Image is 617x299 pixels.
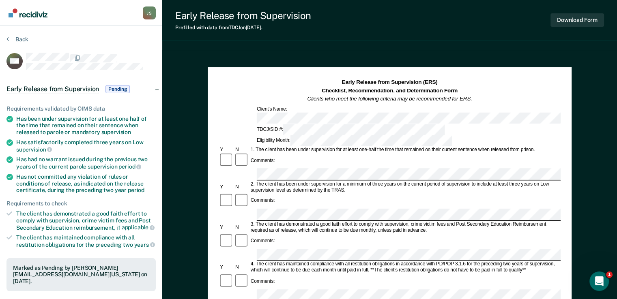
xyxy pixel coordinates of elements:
[9,9,47,17] img: Recidiviz
[105,85,130,93] span: Pending
[234,224,249,231] div: N
[249,262,561,274] div: 4. The client has maintained compliance with all restitution obligations in accordance with PD/PO...
[219,184,234,190] div: Y
[249,221,561,233] div: 3. The client has demonstrated a good faith effort to comply with supervision, crime victim fees ...
[219,265,234,271] div: Y
[16,146,52,153] span: supervision
[16,156,156,170] div: Has had no warrant issued during the previous two years of the current parole supervision
[256,124,446,135] div: TDCJ/SID #:
[322,87,458,93] strong: Checklist, Recommendation, and Determination Form
[134,241,155,248] span: years
[16,115,156,136] div: Has been under supervision for at least one half of the time that remained on their sentence when...
[122,224,155,231] span: applicable
[16,173,156,194] div: Has not committed any violation of rules or conditions of release, as indicated on the release ce...
[175,10,311,21] div: Early Release from Supervision
[589,271,609,291] iframe: Intercom live chat
[219,147,234,153] div: Y
[6,36,28,43] button: Back
[249,279,276,285] div: Comments:
[175,25,311,30] div: Prefilled with data from TDCJ on [DATE] .
[234,265,249,271] div: N
[6,200,156,207] div: Requirements to check
[550,13,604,27] button: Download Form
[342,79,438,85] strong: Early Release from Supervision (ERS)
[16,139,156,153] div: Has satisfactorily completed three years on Low
[143,6,156,19] div: J S
[249,158,276,164] div: Comments:
[256,135,454,146] div: Eligibility Month:
[249,198,276,204] div: Comments:
[118,163,141,170] span: period
[249,181,561,193] div: 2. The client has been under supervision for a minimum of three years on the current period of su...
[13,265,149,285] div: Marked as Pending by [PERSON_NAME][EMAIL_ADDRESS][DOMAIN_NAME][US_STATE] on [DATE].
[249,238,276,244] div: Comments:
[16,234,156,248] div: The client has maintained compliance with all restitution obligations for the preceding two
[249,147,561,153] div: 1. The client has been under supervision for at least one-half the time that remained on their cu...
[6,85,99,93] span: Early Release from Supervision
[234,184,249,190] div: N
[234,147,249,153] div: N
[143,6,156,19] button: Profile dropdown button
[128,187,144,193] span: period
[6,105,156,112] div: Requirements validated by OIMS data
[219,224,234,231] div: Y
[606,271,613,278] span: 1
[307,96,472,102] em: Clients who meet the following criteria may be recommended for ERS.
[101,129,131,135] span: supervision
[16,210,156,231] div: The client has demonstrated a good faith effort to comply with supervision, crime victim fees and...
